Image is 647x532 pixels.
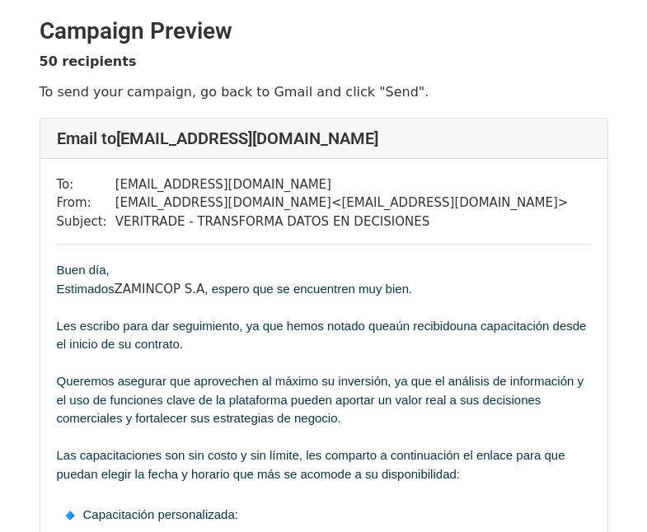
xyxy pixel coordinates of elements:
td: [EMAIL_ADDRESS][DOMAIN_NAME] < [EMAIL_ADDRESS][DOMAIN_NAME] > [115,194,569,212]
font: Estimados [57,282,115,296]
td: [EMAIL_ADDRESS][DOMAIN_NAME] [115,175,569,194]
img: 🔹 [57,502,83,529]
td: To: [57,175,115,194]
span: aún recibido [389,319,457,333]
h4: Email to [EMAIL_ADDRESS][DOMAIN_NAME] [57,128,591,148]
h2: Campaign Preview [40,17,608,45]
td: VERITRADE - TRANSFORMA DATOS EN DECISIONES [115,212,569,231]
p: To send your campaign, go back to Gmail and click "Send". [40,83,608,100]
span: , espero que se encuentren muy bien. [204,282,412,296]
td: From: [57,194,115,212]
td: Subject: [57,212,115,231]
font: ​Buen día, [57,263,110,277]
div: ZAMINCOP S.A [57,261,591,298]
strong: 50 recipients [40,54,137,69]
